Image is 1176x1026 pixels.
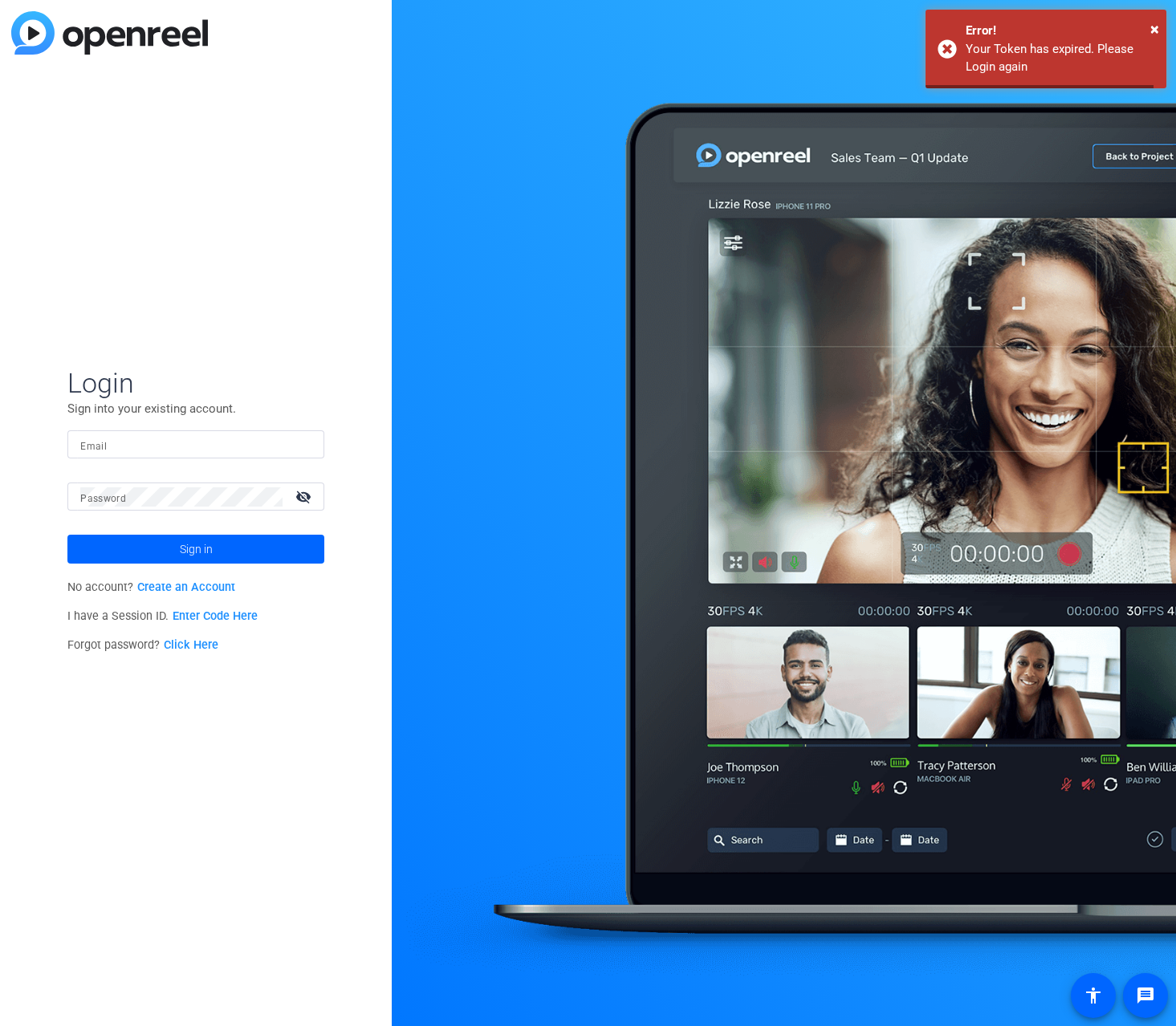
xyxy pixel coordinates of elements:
[286,485,324,508] mat-icon: visibility_off
[137,580,235,594] a: Create an Account
[173,609,258,623] a: Enter Code Here
[80,493,126,504] mat-label: Password
[1136,986,1155,1005] mat-icon: message
[180,529,213,569] span: Sign in
[67,609,258,623] span: I have a Session ID.
[164,638,218,652] a: Click Here
[966,40,1154,76] div: Your Token has expired. Please Login again
[1150,19,1159,39] span: ×
[11,11,208,55] img: blue-gradient.svg
[1084,986,1103,1005] mat-icon: accessibility
[67,580,235,594] span: No account?
[80,441,107,452] mat-label: Email
[1150,17,1159,41] button: Close
[67,638,218,652] span: Forgot password?
[966,22,1154,40] div: Error!
[67,366,324,400] span: Login
[67,400,324,417] p: Sign into your existing account.
[67,535,324,564] button: Sign in
[80,435,311,454] input: Enter Email Address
